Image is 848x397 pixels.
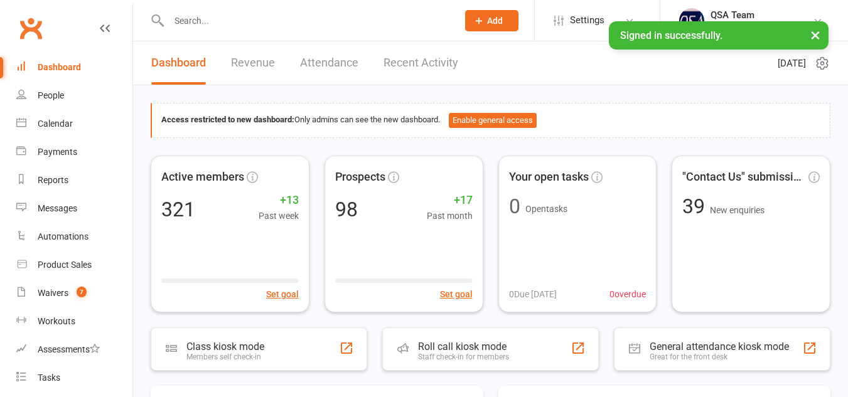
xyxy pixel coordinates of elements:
div: QSA Sport Aerobics [711,21,786,32]
button: × [804,21,827,48]
img: thumb_image1645967867.png [679,8,704,33]
span: 0 Due [DATE] [509,287,557,301]
a: Automations [16,223,132,251]
a: Product Sales [16,251,132,279]
div: Waivers [38,288,68,298]
a: Clubworx [15,13,46,44]
span: +13 [259,191,299,209]
a: Assessments [16,336,132,364]
span: 39 [682,194,710,218]
div: General attendance kiosk mode [650,341,789,352]
div: Automations [38,231,89,241]
div: Payments [38,147,77,157]
span: Active members [161,168,244,186]
span: Prospects [335,168,385,186]
strong: Access restricted to new dashboard: [161,115,294,124]
div: Product Sales [38,260,92,270]
span: 7 [77,287,87,297]
div: Great for the front desk [650,352,789,361]
div: Reports [38,175,68,185]
div: Roll call kiosk mode [418,341,509,352]
a: Waivers 7 [16,279,132,307]
a: Payments [16,138,132,166]
span: Settings [570,6,604,34]
div: 0 [509,196,520,216]
a: Calendar [16,110,132,138]
span: [DATE] [778,56,806,71]
span: +17 [427,191,473,209]
div: 98 [335,199,358,220]
a: People [16,82,132,110]
div: People [38,90,64,100]
button: Enable general access [449,113,537,128]
span: Past month [427,209,473,223]
div: Workouts [38,316,75,326]
a: Revenue [231,41,275,85]
a: Dashboard [151,41,206,85]
span: "Contact Us" submissions [682,168,806,186]
div: Dashboard [38,62,81,72]
span: Signed in successfully. [620,29,722,41]
span: New enquiries [710,205,765,215]
div: Staff check-in for members [418,352,509,361]
div: Tasks [38,373,60,383]
div: Only admins can see the new dashboard. [161,113,820,128]
a: Recent Activity [384,41,458,85]
span: Your open tasks [509,168,589,186]
button: Set goal [440,287,473,301]
div: Assessments [38,344,100,354]
div: Members self check-in [186,352,264,361]
span: Past week [259,209,299,223]
div: 321 [161,199,195,220]
a: Reports [16,166,132,194]
a: Attendance [300,41,358,85]
a: Messages [16,194,132,223]
input: Search... [165,12,449,29]
div: Calendar [38,119,73,129]
span: Add [487,16,503,26]
div: Class kiosk mode [186,341,264,352]
a: Dashboard [16,53,132,82]
span: 0 overdue [609,287,646,301]
button: Set goal [266,287,299,301]
a: Workouts [16,307,132,336]
a: Tasks [16,364,132,392]
div: QSA Team [711,9,786,21]
button: Add [465,10,518,31]
span: Open tasks [525,204,567,214]
div: Messages [38,203,77,213]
